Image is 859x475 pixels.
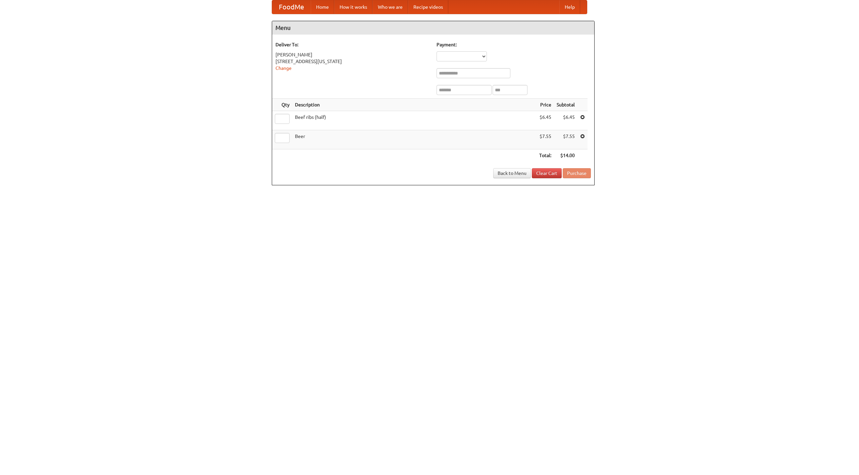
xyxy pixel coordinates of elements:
a: Help [559,0,580,14]
div: [PERSON_NAME] [275,51,430,58]
a: Back to Menu [493,168,531,178]
td: Beef ribs (half) [292,111,537,130]
a: Recipe videos [408,0,448,14]
th: Price [537,99,554,111]
th: $14.00 [554,149,577,162]
a: Home [311,0,334,14]
td: $7.55 [554,130,577,149]
a: How it works [334,0,372,14]
th: Description [292,99,537,111]
td: $6.45 [554,111,577,130]
div: [STREET_ADDRESS][US_STATE] [275,58,430,65]
td: Beer [292,130,537,149]
a: Clear Cart [532,168,562,178]
a: Change [275,65,292,71]
a: Who we are [372,0,408,14]
th: Qty [272,99,292,111]
button: Purchase [563,168,591,178]
h5: Payment: [437,41,591,48]
td: $6.45 [537,111,554,130]
h4: Menu [272,21,594,35]
th: Total: [537,149,554,162]
td: $7.55 [537,130,554,149]
a: FoodMe [272,0,311,14]
th: Subtotal [554,99,577,111]
h5: Deliver To: [275,41,430,48]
